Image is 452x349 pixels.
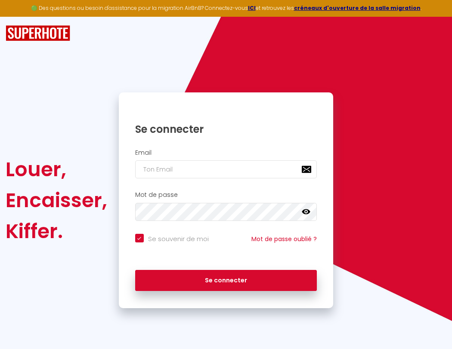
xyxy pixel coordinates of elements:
[135,160,317,178] input: Ton Email
[6,154,107,185] div: Louer,
[6,25,70,41] img: SuperHote logo
[135,270,317,291] button: Se connecter
[248,4,256,12] a: ICI
[135,122,317,136] h1: Se connecter
[294,4,421,12] a: créneaux d'ouverture de la salle migration
[6,185,107,216] div: Encaisser,
[6,216,107,247] div: Kiffer.
[135,149,317,156] h2: Email
[135,191,317,199] h2: Mot de passe
[251,235,317,243] a: Mot de passe oublié ?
